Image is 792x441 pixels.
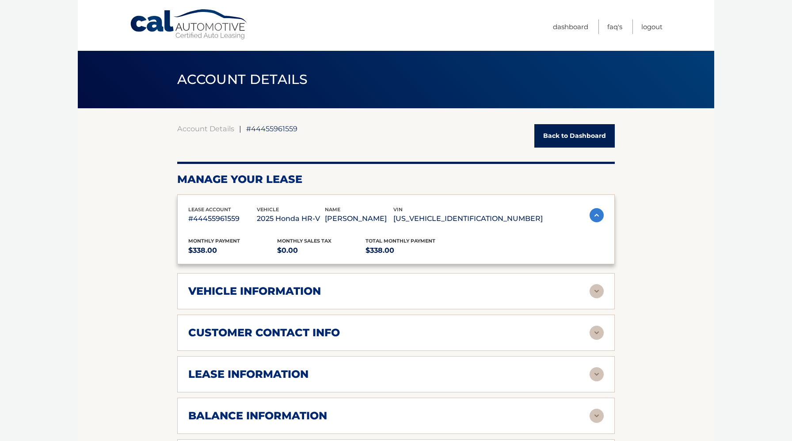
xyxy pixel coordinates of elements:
span: lease account [188,206,231,213]
a: Logout [641,19,663,34]
p: 2025 Honda HR-V [257,213,325,225]
span: #44455961559 [246,124,297,133]
p: $338.00 [366,244,454,257]
p: [US_VEHICLE_IDENTIFICATION_NUMBER] [393,213,543,225]
p: [PERSON_NAME] [325,213,393,225]
span: vin [393,206,403,213]
span: name [325,206,340,213]
h2: vehicle information [188,285,321,298]
span: Total Monthly Payment [366,238,435,244]
span: vehicle [257,206,279,213]
h2: lease information [188,368,308,381]
span: Monthly Payment [188,238,240,244]
span: Monthly sales Tax [277,238,331,244]
p: $0.00 [277,244,366,257]
img: accordion-rest.svg [590,367,604,381]
a: Account Details [177,124,234,133]
h2: balance information [188,409,327,422]
img: accordion-rest.svg [590,409,604,423]
a: FAQ's [607,19,622,34]
a: Back to Dashboard [534,124,615,148]
h2: customer contact info [188,326,340,339]
img: accordion-rest.svg [590,326,604,340]
span: | [239,124,241,133]
a: Dashboard [553,19,588,34]
img: accordion-rest.svg [590,284,604,298]
img: accordion-active.svg [590,208,604,222]
h2: Manage Your Lease [177,173,615,186]
span: ACCOUNT DETAILS [177,71,308,87]
a: Cal Automotive [129,9,249,40]
p: $338.00 [188,244,277,257]
p: #44455961559 [188,213,257,225]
